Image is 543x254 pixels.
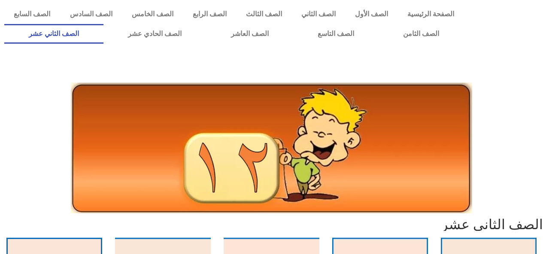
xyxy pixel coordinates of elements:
a: الصف التاسع [293,24,379,44]
a: الصف الثاني عشر [4,24,103,44]
a: الصف السابع [4,4,60,24]
a: الصف الثالث [236,4,291,24]
a: الصفحة الرئيسية [397,4,464,24]
a: الصف الرابع [183,4,236,24]
a: الصف الأول [345,4,397,24]
a: الصف السادس [60,4,122,24]
a: الصف الثامن [379,24,464,44]
a: الصف العاشر [206,24,293,44]
a: الصف الثاني [291,4,345,24]
a: الصف الخامس [122,4,183,24]
a: الصف الحادي عشر [103,24,206,44]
